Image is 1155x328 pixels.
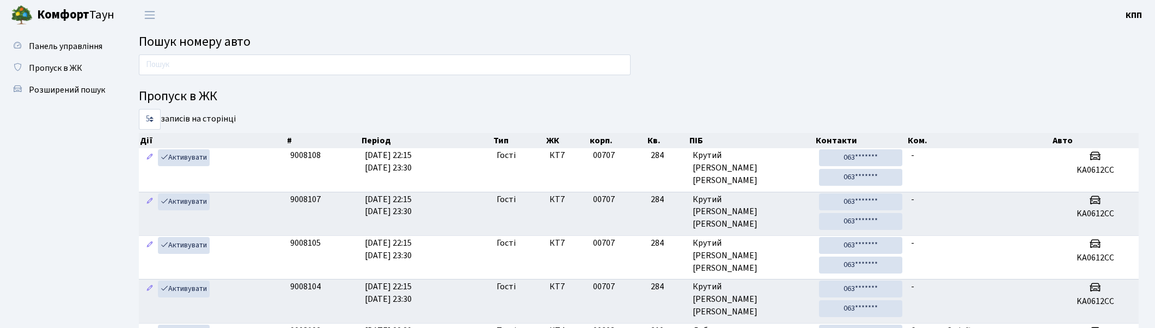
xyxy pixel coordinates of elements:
a: Редагувати [143,237,156,254]
span: 00707 [593,149,615,161]
span: КТ7 [549,193,584,206]
b: Комфорт [37,6,89,23]
span: Крутий [PERSON_NAME] [PERSON_NAME] [693,149,811,187]
span: КТ7 [549,149,584,162]
span: 9008104 [290,281,321,293]
th: Контакти [815,133,906,148]
span: - [911,193,914,205]
a: Активувати [158,149,210,166]
h5: KA0612CC [1056,253,1134,263]
span: [DATE] 22:15 [DATE] 23:30 [365,193,412,218]
span: 284 [651,237,683,250]
span: 00707 [593,281,615,293]
img: logo.png [11,4,33,26]
h5: KA0612CC [1056,209,1134,219]
label: записів на сторінці [139,109,236,130]
a: Редагувати [143,193,156,210]
select: записів на сторінці [139,109,161,130]
th: # [286,133,360,148]
h5: KA0612CC [1056,165,1134,175]
span: Пропуск в ЖК [29,62,82,74]
span: 9008108 [290,149,321,161]
th: Дії [139,133,286,148]
span: КТ7 [549,281,584,293]
span: - [911,237,914,249]
th: Період [360,133,492,148]
span: [DATE] 22:15 [DATE] 23:30 [365,281,412,305]
span: КТ7 [549,237,584,250]
th: Авто [1052,133,1139,148]
span: [DATE] 22:15 [DATE] 23:30 [365,237,412,262]
a: КПП [1126,9,1142,22]
span: - [911,149,914,161]
span: Пошук номеру авто [139,32,250,51]
span: 9008105 [290,237,321,249]
span: 284 [651,281,683,293]
span: Гості [497,281,516,293]
span: Панель управління [29,40,102,52]
span: 284 [651,149,683,162]
b: КПП [1126,9,1142,21]
a: Розширений пошук [5,79,114,101]
span: Крутий [PERSON_NAME] [PERSON_NAME] [693,193,811,231]
a: Активувати [158,281,210,297]
th: ЖК [545,133,589,148]
span: 284 [651,193,683,206]
th: Тип [492,133,545,148]
h4: Пропуск в ЖК [139,89,1139,105]
th: корп. [589,133,647,148]
span: Гості [497,193,516,206]
span: Крутий [PERSON_NAME] [PERSON_NAME] [693,281,811,318]
h5: KA0612CC [1056,296,1134,307]
span: 00707 [593,193,615,205]
a: Активувати [158,237,210,254]
span: Гості [497,237,516,250]
a: Редагувати [143,149,156,166]
th: Кв. [646,133,688,148]
a: Активувати [158,193,210,210]
a: Панель управління [5,35,114,57]
span: Таун [37,6,114,25]
span: [DATE] 22:15 [DATE] 23:30 [365,149,412,174]
a: Редагувати [143,281,156,297]
span: - [911,281,914,293]
span: Гості [497,149,516,162]
th: Ком. [907,133,1052,148]
span: Розширений пошук [29,84,105,96]
button: Переключити навігацію [136,6,163,24]
span: Крутий [PERSON_NAME] [PERSON_NAME] [693,237,811,275]
span: 00707 [593,237,615,249]
th: ПІБ [688,133,815,148]
span: 9008107 [290,193,321,205]
a: Пропуск в ЖК [5,57,114,79]
input: Пошук [139,54,631,75]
